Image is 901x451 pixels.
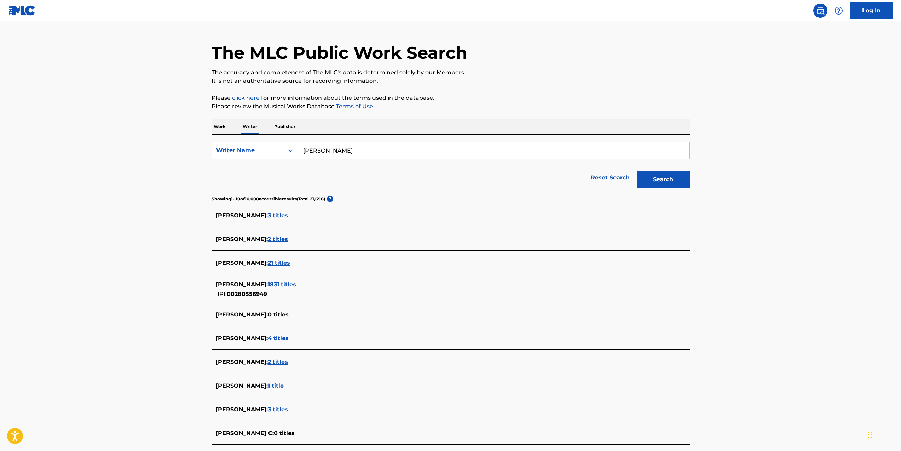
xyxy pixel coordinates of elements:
p: Publisher [272,119,298,134]
span: 3 titles [268,212,288,219]
h1: The MLC Public Work Search [212,42,467,63]
div: Writer Name [216,146,280,155]
span: [PERSON_NAME] : [216,259,268,266]
span: [PERSON_NAME] C : [216,430,274,436]
iframe: Chat Widget [866,417,901,451]
div: Drag [868,424,872,445]
a: Reset Search [587,170,633,185]
img: help [834,6,843,15]
span: [PERSON_NAME] : [216,335,268,342]
span: 1 title [268,382,284,389]
span: ? [327,196,333,202]
p: Work [212,119,228,134]
a: click here [232,95,260,101]
span: [PERSON_NAME] : [216,406,268,413]
span: 2 titles [268,359,288,365]
span: 1831 titles [268,281,296,288]
span: [PERSON_NAME] : [216,281,268,288]
span: [PERSON_NAME] : [216,382,268,389]
p: Please for more information about the terms used in the database. [212,94,690,102]
span: 0 titles [268,311,289,318]
span: IPI: [218,291,227,297]
span: 21 titles [268,259,290,266]
span: 3 titles [268,406,288,413]
p: It is not an authoritative source for recording information. [212,77,690,85]
a: Public Search [813,4,827,18]
button: Search [637,171,690,188]
div: Help [832,4,846,18]
span: 2 titles [268,236,288,242]
form: Search Form [212,142,690,192]
a: Log In [850,2,893,19]
p: Showing 1 - 10 of 10,000 accessible results (Total 21,698 ) [212,196,325,202]
img: MLC Logo [8,5,36,16]
span: [PERSON_NAME] : [216,311,268,318]
span: [PERSON_NAME] : [216,236,268,242]
span: 00280556949 [227,291,267,297]
p: The accuracy and completeness of The MLC's data is determined solely by our Members. [212,68,690,77]
a: Terms of Use [335,103,373,110]
p: Please review the Musical Works Database [212,102,690,111]
span: [PERSON_NAME] : [216,212,268,219]
img: search [816,6,825,15]
p: Writer [241,119,259,134]
span: [PERSON_NAME] : [216,359,268,365]
span: 4 titles [268,335,289,342]
span: 0 titles [274,430,295,436]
